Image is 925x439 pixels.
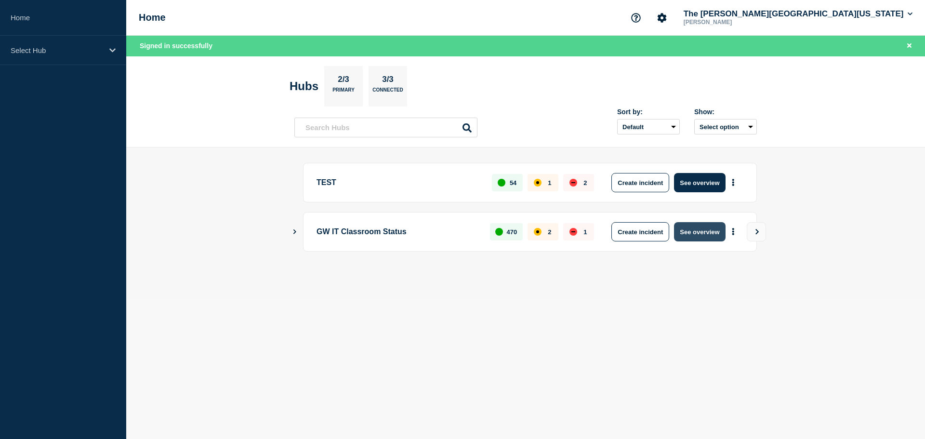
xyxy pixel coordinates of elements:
[534,228,542,236] div: affected
[290,80,318,93] h2: Hubs
[372,87,403,97] p: Connected
[682,19,782,26] p: [PERSON_NAME]
[611,222,669,241] button: Create incident
[569,179,577,186] div: down
[534,179,542,186] div: affected
[611,173,669,192] button: Create incident
[334,75,353,87] p: 2/3
[652,8,672,28] button: Account settings
[569,228,577,236] div: down
[617,119,680,134] select: Sort by
[583,228,587,236] p: 1
[617,108,680,116] div: Sort by:
[674,222,725,241] button: See overview
[747,222,766,241] button: View
[292,228,297,236] button: Show Connected Hubs
[317,173,481,192] p: TEST
[332,87,355,97] p: Primary
[903,40,915,52] button: Close banner
[583,179,587,186] p: 2
[379,75,397,87] p: 3/3
[495,228,503,236] div: up
[507,228,517,236] p: 470
[694,119,757,134] button: Select option
[139,12,166,23] h1: Home
[682,9,914,19] button: The [PERSON_NAME][GEOGRAPHIC_DATA][US_STATE]
[548,179,551,186] p: 1
[317,222,479,241] p: GW IT Classroom Status
[727,174,740,192] button: More actions
[11,46,103,54] p: Select Hub
[674,173,725,192] button: See overview
[498,179,505,186] div: up
[694,108,757,116] div: Show:
[727,223,740,241] button: More actions
[294,118,477,137] input: Search Hubs
[548,228,551,236] p: 2
[140,42,212,50] span: Signed in successfully
[510,179,516,186] p: 54
[626,8,646,28] button: Support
